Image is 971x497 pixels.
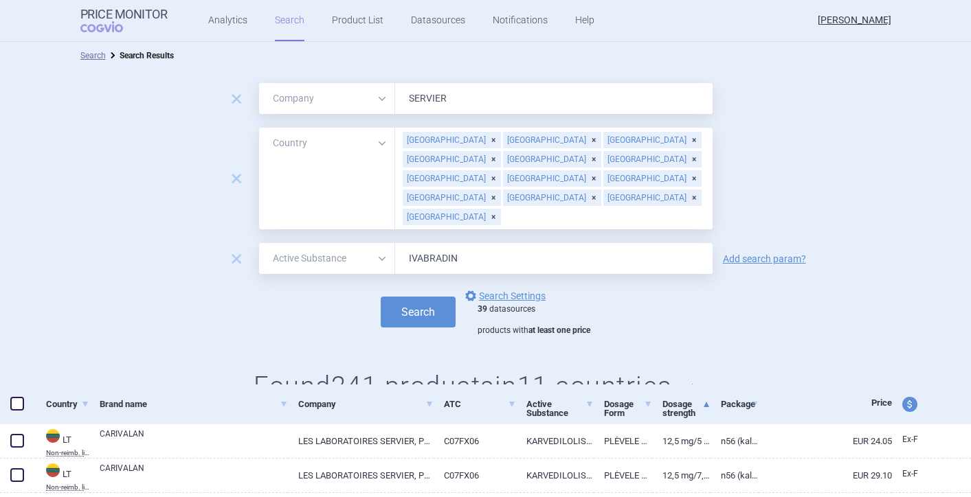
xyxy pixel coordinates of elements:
div: [GEOGRAPHIC_DATA] [603,132,702,148]
div: [GEOGRAPHIC_DATA] [403,189,501,206]
span: Ex-factory price [902,469,918,478]
a: Country [46,387,89,421]
a: C07FX06 [434,459,516,492]
a: 12,5 mg/7,5 mg [652,459,711,492]
a: LTLTNon-reimb. list [36,462,89,491]
a: C07FX06 [434,424,516,458]
a: KARVEDILOLIS/IVABRADINAS [516,459,594,492]
a: CARIVALAN [100,428,288,452]
a: Price MonitorCOGVIO [80,8,168,34]
img: Lithuania [46,463,60,477]
img: Lithuania [46,429,60,443]
div: [GEOGRAPHIC_DATA] [603,189,702,206]
a: PLĖVELE DENGTOS TABLETĖS [594,459,652,492]
div: datasources products with [478,304,590,336]
strong: Price Monitor [80,8,168,21]
a: LES LABORATOIRES SERVIER, PRANCŪZIJA [288,424,434,458]
li: Search Results [106,49,174,62]
div: [GEOGRAPHIC_DATA] [403,170,501,187]
a: LTLTNon-reimb. list [36,428,89,456]
a: Brand name [100,387,288,421]
span: Ex-factory price [902,435,918,444]
a: EUR 24.05 [759,424,892,458]
button: Share [686,383,711,393]
strong: Search Results [120,51,174,60]
div: [GEOGRAPHIC_DATA] [503,151,601,167]
a: Search Settings [462,288,546,304]
div: [GEOGRAPHIC_DATA] [503,132,601,148]
div: [GEOGRAPHIC_DATA] [503,189,601,206]
a: Package [721,387,759,421]
a: Ex-F [892,464,943,485]
a: Ex-F [892,430,943,450]
button: Search [381,297,456,327]
abbr: Non-reimb. list — List of medicinal products published by the Ministry of Health of The Republic ... [46,484,89,491]
a: PLĖVELE DENGTOS TABLETĖS [594,424,652,458]
a: Company [298,387,434,421]
span: COGVIO [80,21,142,32]
div: [GEOGRAPHIC_DATA] [403,209,501,225]
a: EUR 29.10 [759,459,892,492]
div: [GEOGRAPHIC_DATA] [603,170,702,187]
a: CARIVALAN [100,462,288,487]
div: [GEOGRAPHIC_DATA] [503,170,601,187]
a: Dosage strength [662,387,711,430]
a: N56 (kalendorinė) [711,424,759,458]
a: Active Substance [526,387,594,430]
a: Search [80,51,106,60]
strong: at least one price [528,325,590,335]
span: Price [871,397,892,408]
a: KARVEDILOLIS/IVABRADINAS [516,424,594,458]
a: Add search param? [723,254,806,264]
div: [GEOGRAPHIC_DATA] [403,132,501,148]
li: Search [80,49,106,62]
a: Dosage Form [604,387,652,430]
a: N56 (kalendorinė) [711,459,759,492]
a: 12,5 mg/5 mg [652,424,711,458]
a: ATC [444,387,516,421]
div: [GEOGRAPHIC_DATA] [403,151,501,167]
abbr: Non-reimb. list — List of medicinal products published by the Ministry of Health of The Republic ... [46,450,89,456]
div: [GEOGRAPHIC_DATA] [603,151,702,167]
a: LES LABORATOIRES SERVIER, PRANCŪZIJA [288,459,434,492]
strong: 39 [478,304,487,314]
